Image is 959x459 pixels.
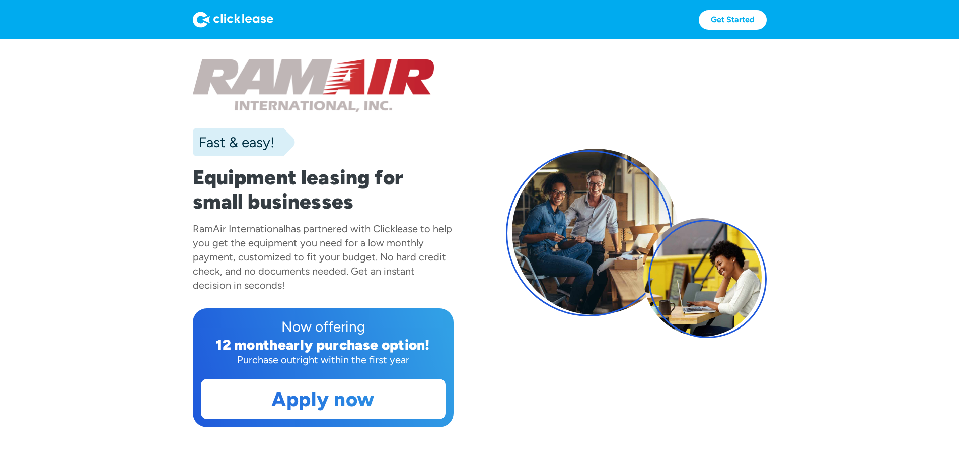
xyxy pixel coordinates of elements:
div: Now offering [201,316,446,337]
h1: Equipment leasing for small businesses [193,165,454,214]
div: Fast & easy! [193,132,274,152]
div: 12 month [216,336,278,353]
div: has partnered with Clicklease to help you get the equipment you need for a low monthly payment, c... [193,223,452,291]
div: Purchase outright within the first year [201,353,446,367]
img: A man and a woman sitting in a warehouse or shipping center. [512,149,678,315]
a: Apply now [201,379,445,419]
div: early purchase option! [278,336,430,353]
img: A woman sitting at her computer outside. [643,218,762,337]
img: Logo [193,12,273,28]
div: RamAir International [193,223,285,235]
a: Get Started [699,10,767,30]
